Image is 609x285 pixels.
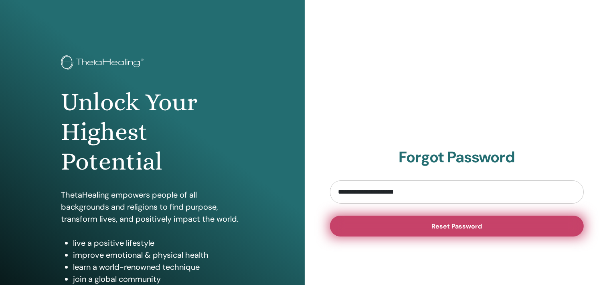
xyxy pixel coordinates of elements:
h2: Forgot Password [330,148,584,167]
li: learn a world-renowned technique [73,261,244,273]
p: ThetaHealing empowers people of all backgrounds and religions to find purpose, transform lives, a... [61,189,244,225]
button: Reset Password [330,216,584,236]
li: live a positive lifestyle [73,237,244,249]
li: improve emotional & physical health [73,249,244,261]
span: Reset Password [431,222,482,230]
h1: Unlock Your Highest Potential [61,87,244,177]
li: join a global community [73,273,244,285]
